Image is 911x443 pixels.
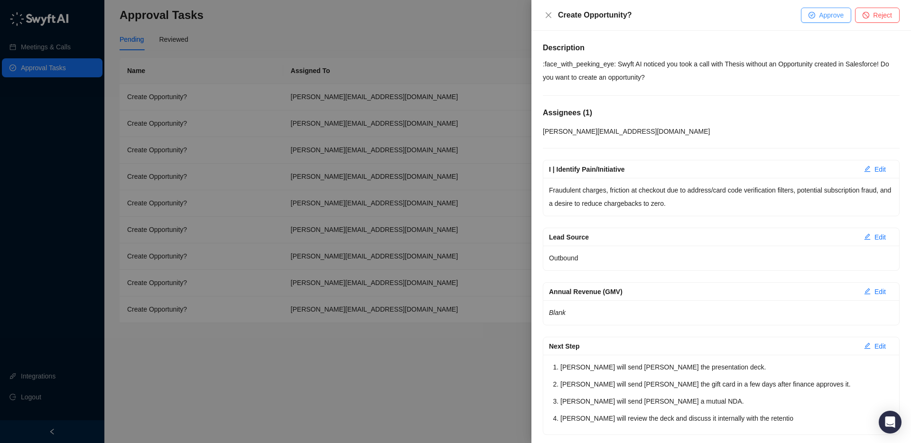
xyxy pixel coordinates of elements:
h5: Assignees ( 1 ) [543,107,900,119]
li: [PERSON_NAME] will send [PERSON_NAME] the gift card in a few days after finance approves it. [560,378,893,391]
span: Reject [873,10,892,20]
div: Lead Source [549,232,856,242]
span: Edit [874,232,886,242]
span: [PERSON_NAME][EMAIL_ADDRESS][DOMAIN_NAME] [543,128,710,135]
button: Edit [856,284,893,299]
button: Edit [856,339,893,354]
li: [PERSON_NAME] will review the deck and discuss it internally with the retentio [560,412,893,425]
span: edit [864,166,871,172]
div: Open Intercom Messenger [879,411,902,434]
button: Close [543,9,554,21]
span: close [545,11,552,19]
em: Blank [549,309,566,316]
span: stop [863,12,869,18]
p: :face_with_peeking_eye: Swyft AI noticed you took a call with Thesis without an Opportunity creat... [543,57,900,84]
span: edit [864,288,871,295]
div: I | Identify Pain/Initiative [549,164,856,175]
li: [PERSON_NAME] will send [PERSON_NAME] a mutual NDA. [560,395,893,408]
span: edit [864,342,871,349]
span: Approve [819,10,844,20]
button: Approve [801,8,851,23]
div: Next Step [549,341,856,351]
div: Annual Revenue (GMV) [549,286,856,297]
p: Outbound [549,251,893,265]
span: check-circle [809,12,815,18]
button: Reject [855,8,900,23]
div: Create Opportunity? [558,9,801,21]
span: Edit [874,341,886,351]
h5: Description [543,42,900,54]
button: Edit [856,162,893,177]
span: edit [864,233,871,240]
p: Fraudulent charges, friction at checkout due to address/card code verification filters, potential... [549,184,893,210]
li: [PERSON_NAME] will send [PERSON_NAME] the presentation deck. [560,360,893,374]
span: Edit [874,164,886,175]
button: Edit [856,230,893,245]
span: Edit [874,286,886,297]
